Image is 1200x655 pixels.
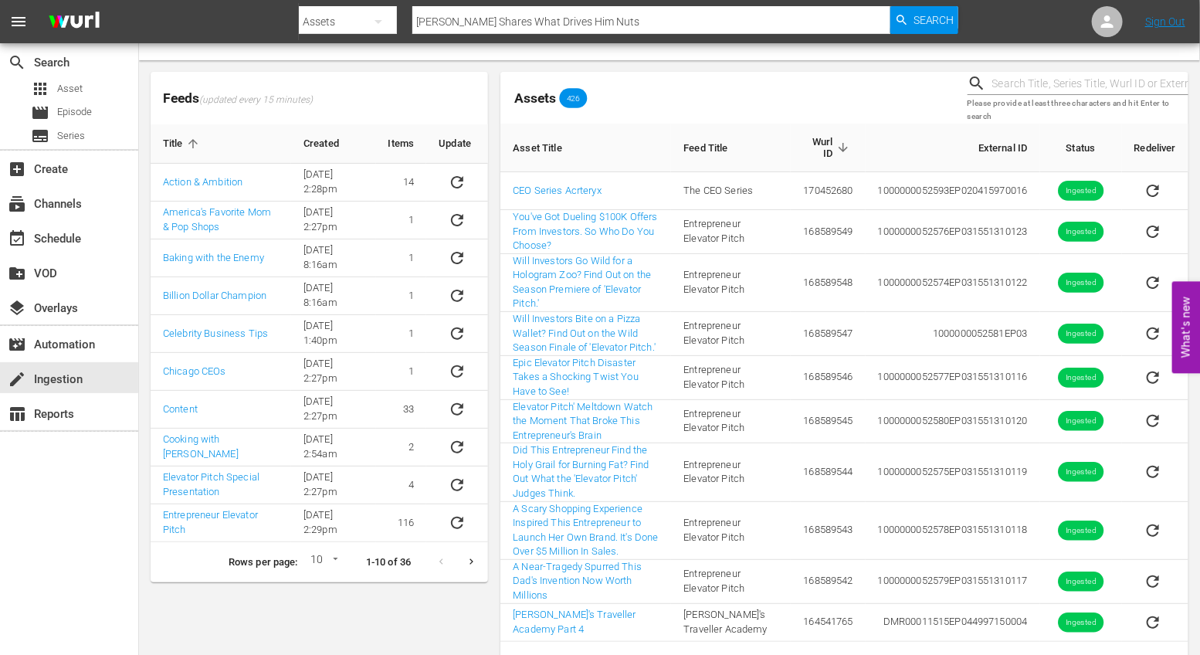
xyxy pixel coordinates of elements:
[671,124,791,172] th: Feed Title
[514,90,556,106] span: Assets
[31,104,49,122] span: Episode
[671,172,791,210] td: The CEO Series
[163,290,266,301] a: Billion Dollar Champion
[291,504,376,542] td: [DATE] 2:29pm
[791,502,866,560] td: 168589543
[791,254,866,312] td: 168589548
[291,239,376,277] td: [DATE] 8:16am
[366,555,411,570] p: 1-10 of 36
[866,604,1040,642] td: DMR00011515 EP044997150004
[671,210,791,254] td: Entrepreneur Elevator Pitch
[671,312,791,356] td: Entrepreneur Elevator Pitch
[1058,327,1103,339] span: Ingested
[671,254,791,312] td: Entrepreneur Elevator Pitch
[866,124,1040,172] th: External ID
[291,315,376,353] td: [DATE] 1:40pm
[1058,372,1103,383] span: Ingested
[866,254,1040,312] td: 1000000052574 EP031551310122
[151,86,488,111] span: Feeds
[866,502,1040,560] td: 1000000052578 EP031551310118
[163,137,203,151] span: Title
[9,12,28,31] span: menu
[791,400,866,444] td: 168589545
[513,141,582,154] span: Asset Title
[376,239,427,277] td: 1
[291,391,376,429] td: [DATE] 2:27pm
[8,264,26,283] span: VOD
[37,4,111,40] img: ans4CAIJ8jUAAAAAAAAAAAAAAAAAAAAAAAAgQb4GAAAAAAAAAAAAAAAAAAAAAAAAJMjXAAAAAAAAAAAAAAAAAAAAAAAAgAT5G...
[1058,416,1103,427] span: Ingested
[8,195,26,213] span: Channels
[671,356,791,400] td: Entrepreneur Elevator Pitch
[914,6,954,34] span: Search
[376,202,427,239] td: 1
[376,504,427,542] td: 116
[791,604,866,642] td: 164541765
[57,81,83,97] span: Asset
[866,400,1040,444] td: 1000000052580 EP031551310120
[866,443,1040,501] td: 1000000052575 EP031551310119
[671,560,791,604] td: Entrepreneur Elevator Pitch
[8,229,26,248] span: Schedule
[968,97,1188,123] p: Please provide at least three characters and hit Enter to search
[791,210,866,254] td: 168589549
[291,353,376,391] td: [DATE] 2:27pm
[291,277,376,315] td: [DATE] 8:16am
[291,429,376,467] td: [DATE] 2:54am
[890,6,958,34] button: Search
[513,609,636,635] a: [PERSON_NAME]'s Traveller Academy Part 4
[163,365,226,377] a: Chicago CEOs
[376,391,427,429] td: 33
[866,172,1040,210] td: 1000000052593 EP020415970016
[8,405,26,423] span: Reports
[866,356,1040,400] td: 1000000052577 EP031551310116
[291,202,376,239] td: [DATE] 2:27pm
[513,444,649,499] a: Did This Entrepreneur Find the Holy Grail for Burning Fat? Find Out What the 'Elevator Pitch' Jud...
[1058,185,1103,197] span: Ingested
[500,124,1188,642] table: sticky table
[1058,226,1103,237] span: Ingested
[163,509,258,535] a: Entrepreneur Elevator Pitch
[376,277,427,315] td: 1
[229,555,298,570] p: Rows per page:
[791,356,866,400] td: 168589546
[791,312,866,356] td: 168589547
[426,124,488,164] th: Update
[1058,467,1103,478] span: Ingested
[31,80,49,98] span: Asset
[513,313,656,353] a: Will Investors Bite on a Pizza Wallet? Find Out on the Wild Season Finale of 'Elevator Pitch.'
[791,443,866,501] td: 168589544
[8,299,26,317] span: Overlays
[803,136,853,159] span: Wurl ID
[376,164,427,202] td: 14
[57,128,85,144] span: Series
[992,73,1188,96] input: Search Title, Series Title, Wurl ID or External ID
[163,433,239,460] a: Cooking with [PERSON_NAME]
[163,252,264,263] a: Baking with the Enemy
[513,401,653,441] a: Elevator Pitch' Meltdown Watch the Moment That Broke This Entrepreneur's Brain
[1122,124,1188,172] th: Redeliver
[1058,524,1103,536] span: Ingested
[8,53,26,72] span: Search
[8,370,26,389] span: Ingestion
[671,443,791,501] td: Entrepreneur Elevator Pitch
[291,467,376,504] td: [DATE] 2:27pm
[57,104,92,120] span: Episode
[163,403,198,415] a: Content
[1058,277,1103,288] span: Ingested
[513,211,657,251] a: You've Got Dueling $100K Offers From Investors. So Who Do You Choose?
[456,547,486,577] button: Next page
[376,467,427,504] td: 4
[866,560,1040,604] td: 1000000052579 EP031551310117
[791,560,866,604] td: 168589542
[513,503,658,558] a: A Scary Shopping Experience Inspired This Entrepreneur to Launch Her Own Brand. It's Done Over $5...
[513,255,651,310] a: Will Investors Go Wild for a Hologram Zoo? Find Out on the Season Premiere of 'Elevator Pitch.'
[1145,15,1185,28] a: Sign Out
[163,206,271,232] a: America's Favorite Mom & Pop Shops
[376,124,427,164] th: Items
[376,429,427,467] td: 2
[1058,575,1103,587] span: Ingested
[1058,616,1103,628] span: Ingested
[1172,282,1200,374] button: Open Feedback Widget
[376,315,427,353] td: 1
